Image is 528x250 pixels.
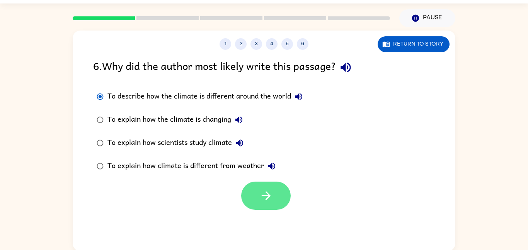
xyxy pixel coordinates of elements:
[220,38,231,50] button: 1
[281,38,293,50] button: 5
[291,89,307,104] button: To describe how the climate is different around the world
[297,38,308,50] button: 6
[107,112,247,128] div: To explain how the climate is changing
[107,89,307,104] div: To describe how the climate is different around the world
[231,112,247,128] button: To explain how the climate is changing
[107,135,247,151] div: To explain how scientists study climate
[107,158,279,174] div: To explain how climate is different from weather
[399,9,455,27] button: Pause
[232,135,247,151] button: To explain how scientists study climate
[235,38,247,50] button: 2
[250,38,262,50] button: 3
[264,158,279,174] button: To explain how climate is different from weather
[266,38,278,50] button: 4
[378,36,450,52] button: Return to story
[93,58,435,77] div: 6 . Why did the author most likely write this passage?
